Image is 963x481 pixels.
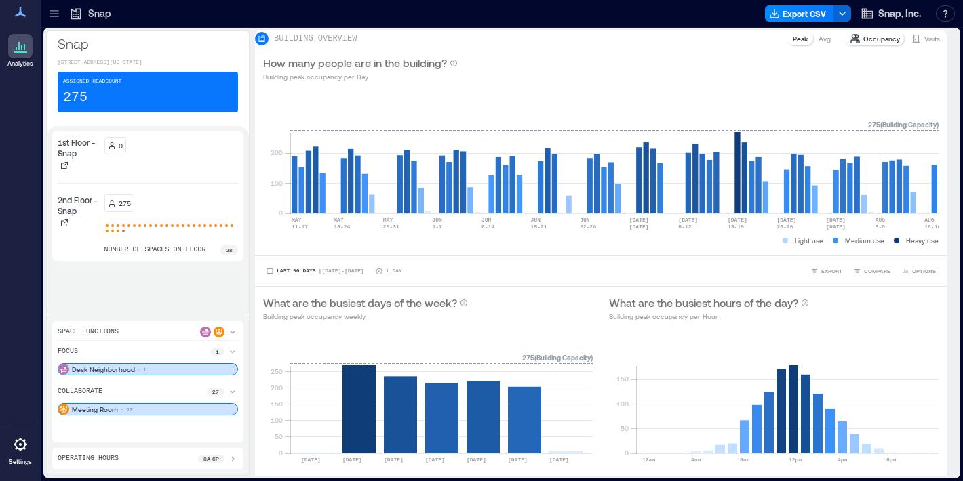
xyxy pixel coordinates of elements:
[808,264,845,278] button: EXPORT
[924,33,940,44] p: Visits
[864,267,890,275] span: COMPARE
[58,327,119,337] p: Space Functions
[384,457,404,463] text: [DATE]
[58,386,102,397] p: collaborate
[850,264,893,278] button: COMPARE
[271,179,283,187] tspan: 100
[580,217,590,223] text: JUN
[275,432,283,440] tspan: 50
[924,224,941,230] text: 10-16
[263,295,457,311] p: What are the busiest days of the week?
[886,457,897,463] text: 8pm
[72,364,135,375] p: Desk Neighborhood
[765,5,834,22] button: Export CSV
[58,34,238,53] p: Snap
[58,137,99,159] p: 1st Floor - Snap
[63,88,87,107] p: 275
[271,148,283,156] tspan: 200
[531,224,547,230] text: 15-21
[481,224,494,230] text: 8-14
[678,217,698,223] text: [DATE]
[9,458,32,466] p: Settings
[279,448,283,457] tspan: 0
[425,457,445,463] text: [DATE]
[263,55,447,71] p: How many people are in the building?
[691,457,701,463] text: 4am
[301,457,321,463] text: [DATE]
[104,245,206,255] p: number of spaces on floor
[616,375,629,383] tspan: 150
[876,224,886,230] text: 3-9
[292,217,302,223] text: MAY
[58,346,78,357] p: focus
[580,224,596,230] text: 22-28
[279,209,283,217] tspan: 0
[271,367,283,375] tspan: 250
[467,457,486,463] text: [DATE]
[906,235,939,246] p: Heavy use
[263,311,468,322] p: Building peak occupancy weekly
[616,400,629,408] tspan: 100
[271,416,283,424] tspan: 100
[876,217,886,223] text: AUG
[274,33,357,44] p: BUILDING OVERVIEW
[58,453,119,464] p: Operating Hours
[899,264,939,278] button: OPTIONS
[292,224,308,230] text: 11-17
[263,264,367,278] button: Last 90 Days |[DATE]-[DATE]
[795,235,823,246] p: Light use
[845,235,884,246] p: Medium use
[878,7,921,20] span: Snap, Inc.
[531,217,541,223] text: JUN
[143,365,146,373] p: 1
[549,457,569,463] text: [DATE]
[432,224,442,230] text: 1-7
[383,217,393,223] text: MAY
[609,295,798,311] p: What are the busiest hours of the day?
[924,217,935,223] text: AUG
[3,30,37,72] a: Analytics
[119,198,131,209] p: 275
[789,457,802,463] text: 12pm
[793,33,808,44] p: Peak
[912,267,936,275] span: OPTIONS
[629,224,649,230] text: [DATE]
[777,224,793,230] text: 20-26
[863,33,900,44] p: Occupancy
[58,58,238,66] p: [STREET_ADDRESS][US_STATE]
[63,77,121,85] p: Assigned Headcount
[678,224,691,230] text: 6-12
[126,405,133,413] p: 27
[203,455,219,463] p: 8a - 6p
[212,388,219,396] p: 27
[263,71,458,82] p: Building peak occupancy per Day
[216,348,219,356] p: 1
[821,267,842,275] span: EXPORT
[334,224,350,230] text: 18-24
[777,217,797,223] text: [DATE]
[625,448,629,457] tspan: 0
[819,33,831,44] p: Avg
[88,7,111,20] p: Snap
[857,3,925,24] button: Snap, Inc.
[481,217,492,223] text: JUN
[621,424,629,432] tspan: 50
[72,404,118,415] p: Meeting Room
[728,217,747,223] text: [DATE]
[609,311,809,322] p: Building peak occupancy per Hour
[7,60,33,68] p: Analytics
[508,457,528,463] text: [DATE]
[4,428,37,470] a: Settings
[334,217,344,223] text: MAY
[383,224,399,230] text: 25-31
[838,457,848,463] text: 4pm
[826,224,846,230] text: [DATE]
[826,217,846,223] text: [DATE]
[119,140,123,151] p: 0
[271,400,283,408] tspan: 150
[740,457,750,463] text: 8am
[386,267,402,275] p: 1 Day
[342,457,362,463] text: [DATE]
[629,217,649,223] text: [DATE]
[226,246,233,254] p: 28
